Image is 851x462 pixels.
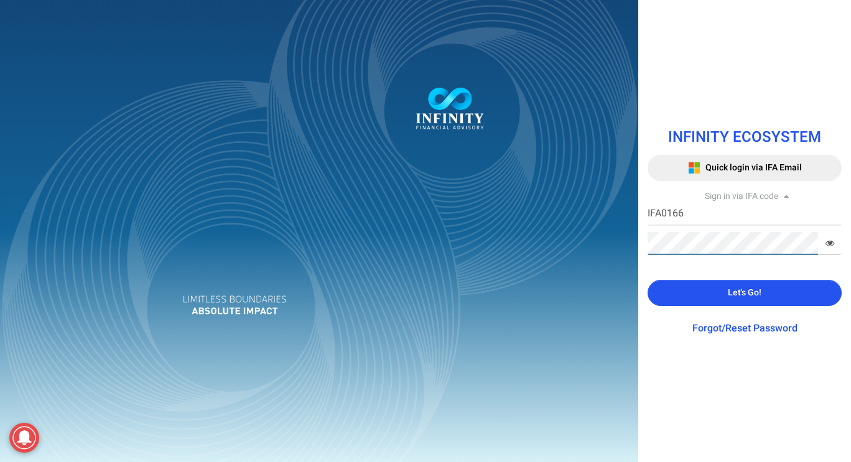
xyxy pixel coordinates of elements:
[705,190,778,203] span: Sign in via IFA code
[648,129,842,146] h1: INFINITY ECOSYSTEM
[705,161,802,174] span: Quick login via IFA Email
[728,286,761,299] span: Let's Go!
[648,155,842,181] button: Quick login via IFA Email
[648,190,842,203] div: Sign in via IFA code
[648,280,842,306] button: Let's Go!
[648,203,842,226] input: IFA Code
[692,321,798,336] a: Forgot/Reset Password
